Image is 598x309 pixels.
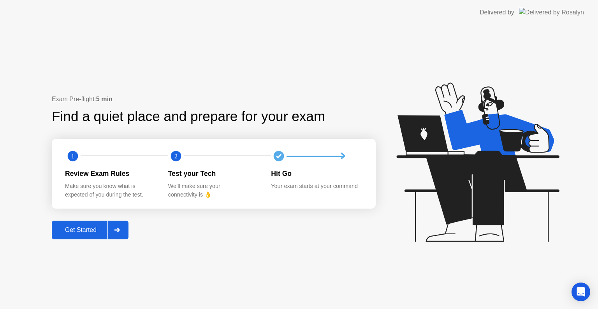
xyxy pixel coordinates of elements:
[168,182,259,199] div: We’ll make sure your connectivity is 👌
[71,153,74,160] text: 1
[65,182,156,199] div: Make sure you know what is expected of you during the test.
[96,96,113,102] b: 5 min
[168,169,259,179] div: Test your Tech
[480,8,514,17] div: Delivered by
[52,221,128,239] button: Get Started
[52,106,326,127] div: Find a quiet place and prepare for your exam
[519,8,584,17] img: Delivered by Rosalyn
[52,95,376,104] div: Exam Pre-flight:
[271,182,362,191] div: Your exam starts at your command
[54,226,107,234] div: Get Started
[174,153,178,160] text: 2
[271,169,362,179] div: Hit Go
[65,169,156,179] div: Review Exam Rules
[572,283,590,301] div: Open Intercom Messenger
